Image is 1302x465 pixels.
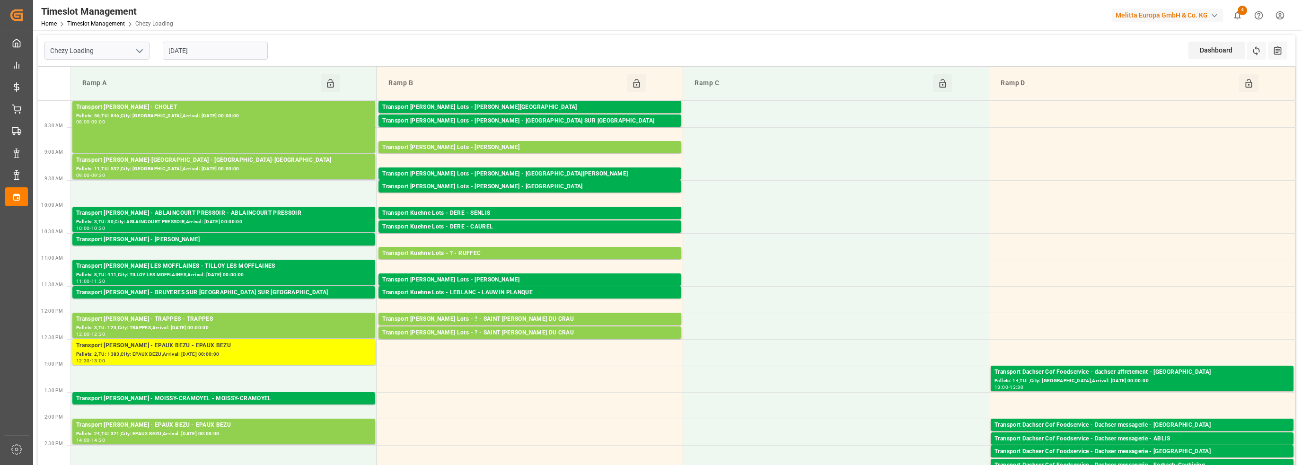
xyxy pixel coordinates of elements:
div: 12:00 [76,332,90,336]
div: 14:30 [91,438,105,442]
span: 9:00 AM [44,149,63,155]
div: Pallets: 11,TU: 532,City: [GEOGRAPHIC_DATA],Arrival: [DATE] 00:00:00 [76,165,371,173]
div: 10:00 [76,226,90,230]
div: 12:30 [91,332,105,336]
div: 09:00 [76,173,90,177]
div: Pallets: 2,TU: 1039,City: RUFFEC,Arrival: [DATE] 00:00:00 [382,258,677,266]
div: Ramp D [997,74,1239,92]
div: Ramp B [385,74,627,92]
div: Transport [PERSON_NAME] - [PERSON_NAME] [76,235,371,245]
button: open menu [132,44,146,58]
div: Transport [PERSON_NAME] - BRUYERES SUR [GEOGRAPHIC_DATA] SUR [GEOGRAPHIC_DATA] [76,288,371,298]
div: Transport [PERSON_NAME] Lots - ? - SAINT [PERSON_NAME] DU CRAU [382,315,677,324]
span: 11:00 AM [41,255,63,261]
div: Pallets: 1,TU: 41,City: [GEOGRAPHIC_DATA],Arrival: [DATE] 00:00:00 [994,456,1290,465]
div: Transport [PERSON_NAME] - TRAPPES - TRAPPES [76,315,371,324]
div: Transport Kuehne Lots - LEBLANC - LAUWIN PLANQUE [382,288,677,298]
span: 8:30 AM [44,123,63,128]
div: Pallets: ,TU: 56,City: [GEOGRAPHIC_DATA],Arrival: [DATE] 00:00:00 [382,112,677,120]
div: 11:00 [76,279,90,283]
div: Transport [PERSON_NAME] LES MOFFLAINES - TILLOY LES MOFFLAINES [76,262,371,271]
span: 1:30 PM [44,388,63,393]
div: - [1008,385,1010,389]
span: 12:00 PM [41,308,63,314]
div: 10:30 [91,226,105,230]
div: Transport [PERSON_NAME] Lots - [PERSON_NAME] - [GEOGRAPHIC_DATA] SUR [GEOGRAPHIC_DATA] [382,116,677,126]
div: Pallets: 8,TU: 411,City: TILLOY LES MOFFLAINES,Arrival: [DATE] 00:00:00 [76,271,371,279]
span: 12:30 PM [41,335,63,340]
span: 4 [1238,6,1247,15]
div: - [90,173,91,177]
div: - [90,359,91,363]
div: Pallets: 5,TU: 40,City: [GEOGRAPHIC_DATA],Arrival: [DATE] 00:00:00 [382,232,677,240]
div: Pallets: 24,TU: 321,City: EPAUX BEZU,Arrival: [DATE] 00:00:00 [76,430,371,438]
div: Transport Dachser Cof Foodservice - Dachser messagerie - [GEOGRAPHIC_DATA] [994,447,1290,456]
div: Transport [PERSON_NAME]-[GEOGRAPHIC_DATA] - [GEOGRAPHIC_DATA]-[GEOGRAPHIC_DATA] [76,156,371,165]
div: Transport [PERSON_NAME] Lots - ? - SAINT [PERSON_NAME] DU CRAU [382,328,677,338]
div: Dashboard [1188,42,1245,59]
div: Pallets: ,TU: 116,City: [GEOGRAPHIC_DATA],Arrival: [DATE] 00:00:00 [76,298,371,306]
div: 12:30 [76,359,90,363]
div: Transport Kuehne Lots - DERE - CAUREL [382,222,677,232]
div: Pallets: ,TU: 120,City: [GEOGRAPHIC_DATA][PERSON_NAME],Arrival: [DATE] 00:00:00 [382,179,677,187]
div: Pallets: ,TU: 113,City: [GEOGRAPHIC_DATA],Arrival: [DATE] 00:00:00 [994,430,1290,438]
input: Type to search/select [44,42,150,60]
span: 10:30 AM [41,229,63,234]
div: Ramp C [691,74,933,92]
div: Pallets: 2,TU: 1383,City: EPAUX BEZU,Arrival: [DATE] 00:00:00 [76,351,371,359]
div: Transport Kuehne Lots - ? - RUFFEC [382,249,677,258]
div: 13:30 [1010,385,1023,389]
div: Transport Dachser Cof Foodservice - Dachser messagerie - ABLIS [994,434,1290,444]
div: 09:30 [91,173,105,177]
div: Transport [PERSON_NAME] - EPAUX BEZU - EPAUX BEZU [76,421,371,430]
div: Melitta Europa GmbH & Co. KG [1112,9,1223,22]
div: Pallets: ,TU: 574,City: [GEOGRAPHIC_DATA],Arrival: [DATE] 00:00:00 [382,192,677,200]
button: show 4 new notifications [1227,5,1248,26]
div: Pallets: 18,TU: 772,City: CARQUEFOU,Arrival: [DATE] 00:00:00 [382,152,677,160]
div: - [90,279,91,283]
div: 14:00 [76,438,90,442]
div: Transport [PERSON_NAME] - ABLAINCOURT PRESSOIR - ABLAINCOURT PRESSOIR [76,209,371,218]
div: Transport [PERSON_NAME] Lots - [PERSON_NAME] - [GEOGRAPHIC_DATA] [382,182,677,192]
div: Transport [PERSON_NAME] - CHOLET [76,103,371,112]
span: 2:30 PM [44,441,63,446]
div: Transport Dachser Cof Foodservice - dachser affretement - [GEOGRAPHIC_DATA] [994,368,1290,377]
div: - [90,226,91,230]
div: 09:00 [91,120,105,124]
div: - [90,332,91,336]
div: 11:30 [91,279,105,283]
div: - [90,438,91,442]
div: Transport [PERSON_NAME] Lots - [PERSON_NAME] [382,275,677,285]
div: Pallets: 2,TU: ,City: MOISSY-CRAMOYEL,Arrival: [DATE] 00:00:00 [76,404,371,412]
input: DD-MM-YYYY [163,42,268,60]
div: - [90,120,91,124]
div: Transport [PERSON_NAME] - MOISSY-CRAMOYEL - MOISSY-CRAMOYEL [76,394,371,404]
div: Transport [PERSON_NAME] - EPAUX BEZU - EPAUX BEZU [76,341,371,351]
div: Transport [PERSON_NAME] Lots - [PERSON_NAME] [382,143,677,152]
span: 11:30 AM [41,282,63,287]
div: Transport Kuehne Lots - DERE - SENLIS [382,209,677,218]
div: Pallets: 3,TU: 123,City: TRAPPES,Arrival: [DATE] 00:00:00 [76,324,371,332]
a: Home [41,20,57,27]
div: 13:00 [91,359,105,363]
div: Pallets: 3,TU: 716,City: [GEOGRAPHIC_DATA][PERSON_NAME],Arrival: [DATE] 00:00:00 [382,324,677,332]
span: 2:00 PM [44,414,63,420]
div: Transport [PERSON_NAME] Lots - [PERSON_NAME] - [GEOGRAPHIC_DATA][PERSON_NAME] [382,169,677,179]
div: Pallets: ,TU: 101,City: LAUWIN PLANQUE,Arrival: [DATE] 00:00:00 [382,298,677,306]
div: Pallets: 2,TU: 671,City: [GEOGRAPHIC_DATA][PERSON_NAME],Arrival: [DATE] 00:00:00 [382,338,677,346]
div: Transport [PERSON_NAME] Lots - [PERSON_NAME][GEOGRAPHIC_DATA] [382,103,677,112]
div: Pallets: 4,TU: 128,City: [GEOGRAPHIC_DATA],Arrival: [DATE] 00:00:00 [382,285,677,293]
div: Pallets: ,TU: 482,City: [GEOGRAPHIC_DATA],Arrival: [DATE] 00:00:00 [382,218,677,226]
div: 08:00 [76,120,90,124]
div: Pallets: 3,TU: 30,City: ABLAINCOURT PRESSOIR,Arrival: [DATE] 00:00:00 [76,218,371,226]
div: Pallets: 14,TU: ,City: [GEOGRAPHIC_DATA],Arrival: [DATE] 00:00:00 [994,377,1290,385]
div: Pallets: 1,TU: 25,City: ABLIS,Arrival: [DATE] 00:00:00 [994,444,1290,452]
span: 10:00 AM [41,202,63,208]
button: Help Center [1248,5,1269,26]
div: 13:00 [994,385,1008,389]
div: Pallets: 1,TU: 5,City: [GEOGRAPHIC_DATA],Arrival: [DATE] 00:00:00 [382,126,677,134]
div: Ramp A [79,74,321,92]
span: 1:00 PM [44,361,63,367]
div: Pallets: 1,TU: 9,City: [GEOGRAPHIC_DATA],Arrival: [DATE] 00:00:00 [76,245,371,253]
span: 9:30 AM [44,176,63,181]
